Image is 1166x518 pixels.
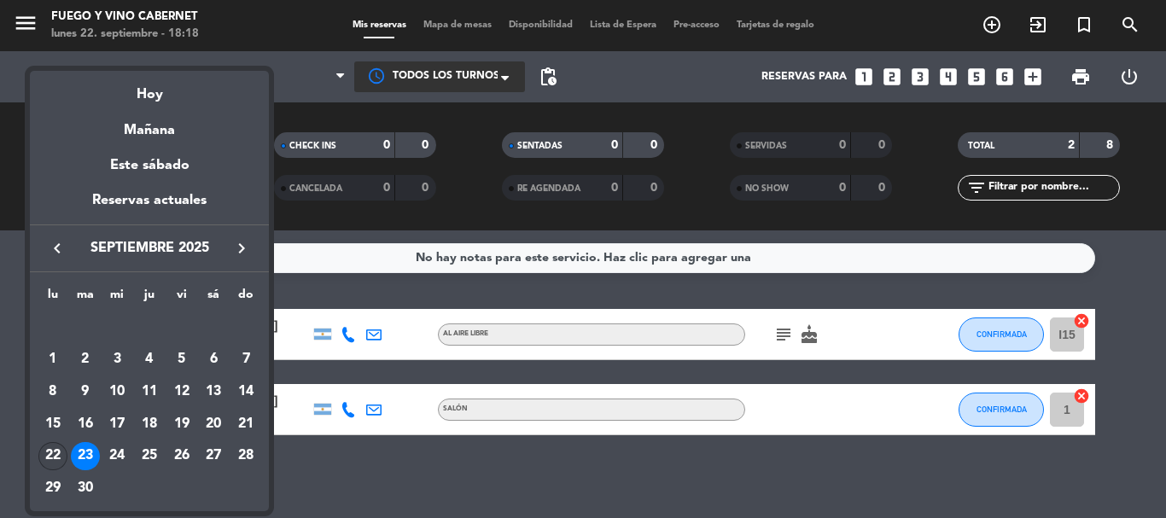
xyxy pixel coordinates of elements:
td: 12 de septiembre de 2025 [166,375,198,408]
div: 16 [71,410,100,439]
div: 10 [102,377,131,406]
td: 5 de septiembre de 2025 [166,344,198,376]
td: 22 de septiembre de 2025 [37,440,69,473]
th: lunes [37,285,69,311]
td: 28 de septiembre de 2025 [230,440,262,473]
td: 23 de septiembre de 2025 [69,440,102,473]
div: Reservas actuales [30,189,269,224]
td: 30 de septiembre de 2025 [69,472,102,504]
td: 29 de septiembre de 2025 [37,472,69,504]
div: 22 [38,442,67,471]
td: 6 de septiembre de 2025 [198,344,230,376]
td: 8 de septiembre de 2025 [37,375,69,408]
div: 9 [71,377,100,406]
span: septiembre 2025 [73,237,226,259]
div: 11 [135,377,164,406]
td: 1 de septiembre de 2025 [37,344,69,376]
div: 8 [38,377,67,406]
div: 23 [71,442,100,471]
td: 17 de septiembre de 2025 [101,408,133,440]
td: 25 de septiembre de 2025 [133,440,166,473]
div: 30 [71,474,100,503]
td: 9 de septiembre de 2025 [69,375,102,408]
div: 21 [231,410,260,439]
div: 26 [167,442,196,471]
td: 19 de septiembre de 2025 [166,408,198,440]
td: 24 de septiembre de 2025 [101,440,133,473]
div: 17 [102,410,131,439]
div: 19 [167,410,196,439]
td: 20 de septiembre de 2025 [198,408,230,440]
div: 27 [199,442,228,471]
i: keyboard_arrow_right [231,238,252,259]
div: 20 [199,410,228,439]
div: 14 [231,377,260,406]
div: 15 [38,410,67,439]
div: 28 [231,442,260,471]
th: sábado [198,285,230,311]
div: Hoy [30,71,269,106]
div: 3 [102,345,131,374]
div: 24 [102,442,131,471]
div: Este sábado [30,142,269,189]
td: 2 de septiembre de 2025 [69,344,102,376]
th: miércoles [101,285,133,311]
td: 7 de septiembre de 2025 [230,344,262,376]
td: 4 de septiembre de 2025 [133,344,166,376]
div: 29 [38,474,67,503]
td: 16 de septiembre de 2025 [69,408,102,440]
td: 27 de septiembre de 2025 [198,440,230,473]
div: 6 [199,345,228,374]
td: 3 de septiembre de 2025 [101,344,133,376]
div: 2 [71,345,100,374]
div: 1 [38,345,67,374]
th: martes [69,285,102,311]
div: 4 [135,345,164,374]
td: 14 de septiembre de 2025 [230,375,262,408]
td: 10 de septiembre de 2025 [101,375,133,408]
div: 5 [167,345,196,374]
div: 18 [135,410,164,439]
td: 11 de septiembre de 2025 [133,375,166,408]
button: keyboard_arrow_right [226,237,257,259]
td: 18 de septiembre de 2025 [133,408,166,440]
td: 26 de septiembre de 2025 [166,440,198,473]
button: keyboard_arrow_left [42,237,73,259]
th: domingo [230,285,262,311]
i: keyboard_arrow_left [47,238,67,259]
div: 13 [199,377,228,406]
div: 7 [231,345,260,374]
td: 21 de septiembre de 2025 [230,408,262,440]
td: SEP. [37,311,262,344]
td: 13 de septiembre de 2025 [198,375,230,408]
td: 15 de septiembre de 2025 [37,408,69,440]
div: Mañana [30,107,269,142]
th: viernes [166,285,198,311]
div: 25 [135,442,164,471]
th: jueves [133,285,166,311]
div: 12 [167,377,196,406]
